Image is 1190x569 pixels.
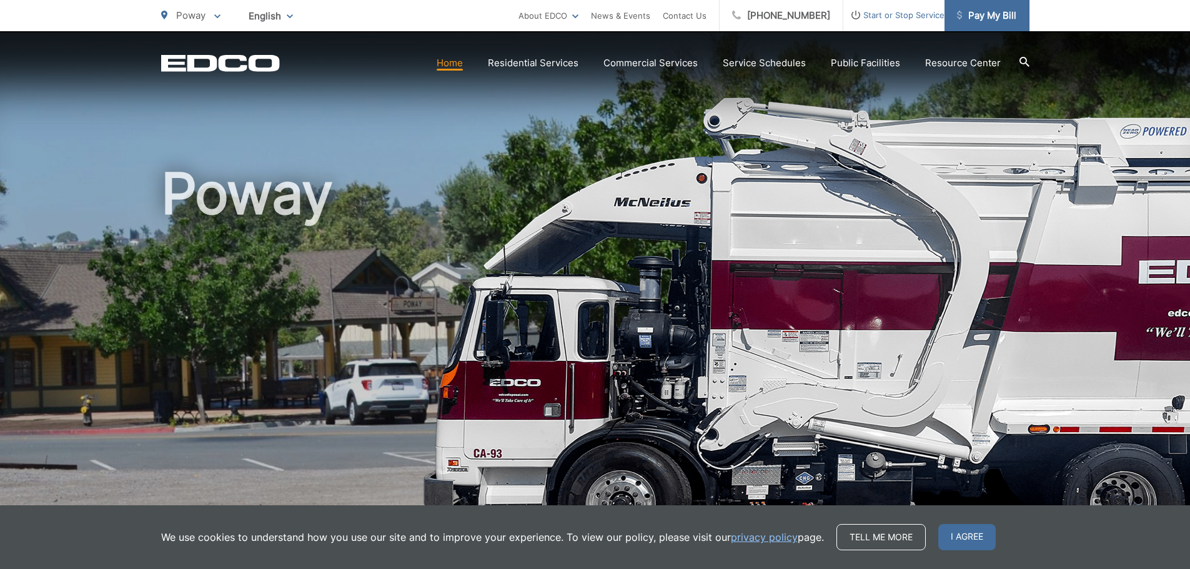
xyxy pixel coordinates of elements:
a: Resource Center [925,56,1001,71]
a: Service Schedules [723,56,806,71]
a: Public Facilities [831,56,900,71]
a: Commercial Services [603,56,698,71]
a: News & Events [591,8,650,23]
span: I agree [938,524,996,550]
span: English [239,5,302,27]
span: Pay My Bill [957,8,1016,23]
h1: Poway [161,162,1029,558]
a: EDCD logo. Return to the homepage. [161,54,280,72]
a: privacy policy [731,530,798,545]
a: Residential Services [488,56,578,71]
span: Poway [176,9,206,21]
a: Home [437,56,463,71]
a: About EDCO [518,8,578,23]
a: Contact Us [663,8,707,23]
p: We use cookies to understand how you use our site and to improve your experience. To view our pol... [161,530,824,545]
a: Tell me more [836,524,926,550]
